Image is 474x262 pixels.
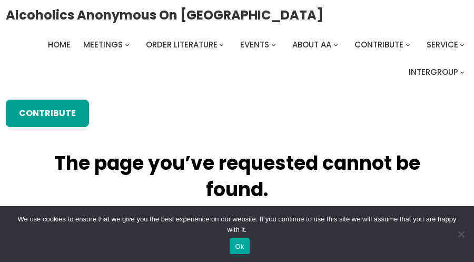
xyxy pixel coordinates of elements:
span: No [456,229,466,239]
button: Meetings submenu [125,42,130,47]
a: Contribute [354,37,403,52]
span: Intergroup [409,66,458,77]
button: Contribute submenu [406,42,410,47]
span: We use cookies to ensure that we give you the best experience on our website. If you continue to ... [16,214,458,235]
span: Service [427,39,458,50]
a: Meetings [83,37,123,52]
a: Intergroup [409,65,458,80]
button: Intergroup submenu [460,70,465,74]
a: Events [240,37,269,52]
a: Contribute [6,100,89,127]
span: Home [48,39,71,50]
span: Meetings [83,39,123,50]
nav: Intergroup [6,37,469,80]
span: About AA [292,39,331,50]
a: About AA [292,37,331,52]
span: Events [240,39,269,50]
button: About AA submenu [333,42,338,47]
button: Service submenu [460,42,465,47]
span: Order Literature [146,39,218,50]
button: Order Literature submenu [219,42,224,47]
h1: The page you’ve requested cannot be found. [37,150,437,202]
a: Alcoholics Anonymous on [GEOGRAPHIC_DATA] [6,4,323,26]
a: Service [427,37,458,52]
a: Home [48,37,71,52]
span: Contribute [354,39,403,50]
button: Ok [230,238,249,254]
button: Events submenu [271,42,276,47]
